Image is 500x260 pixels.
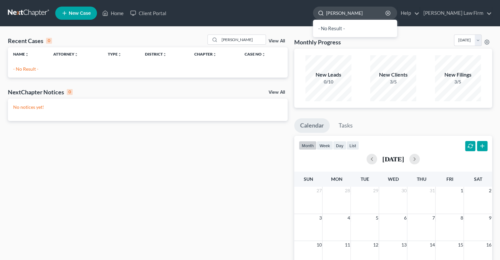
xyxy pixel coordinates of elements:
span: 4 [346,214,350,222]
i: unfold_more [213,53,217,57]
span: Sun [303,176,313,182]
i: unfold_more [118,53,122,57]
p: No notices yet! [13,104,282,110]
a: View All [269,90,285,95]
i: unfold_more [25,53,29,57]
span: 29 [372,187,379,195]
span: 15 [457,241,464,249]
a: Typeunfold_more [108,52,122,57]
a: View All [269,39,285,43]
a: Chapterunfold_more [194,52,217,57]
div: 3/5 [370,79,416,85]
a: Districtunfold_more [145,52,167,57]
i: unfold_more [262,53,266,57]
div: New Filings [435,71,481,79]
span: 13 [400,241,407,249]
span: 1 [460,187,464,195]
i: unfold_more [163,53,167,57]
h3: Monthly Progress [294,38,341,46]
span: 30 [400,187,407,195]
input: Search by name... [326,7,386,19]
span: 11 [344,241,350,249]
a: [PERSON_NAME] Law Firm [420,7,492,19]
div: NextChapter Notices [8,88,73,96]
span: 12 [372,241,379,249]
h2: [DATE] [382,155,404,162]
span: Tue [361,176,369,182]
button: list [346,141,359,150]
p: - No Result - [13,66,282,72]
div: 3/5 [435,79,481,85]
span: New Case [69,11,91,16]
span: 14 [429,241,435,249]
input: Search by name... [220,35,266,44]
span: 6 [403,214,407,222]
span: Thu [417,176,426,182]
span: Fri [446,176,453,182]
div: 0 [46,38,52,44]
span: 10 [316,241,322,249]
span: 27 [316,187,322,195]
a: Attorneyunfold_more [53,52,78,57]
a: Tasks [333,118,359,133]
div: Recent Cases [8,37,52,45]
a: Help [397,7,419,19]
button: week [317,141,333,150]
span: 8 [460,214,464,222]
span: 2 [488,187,492,195]
i: unfold_more [74,53,78,57]
a: Client Portal [127,7,170,19]
span: 28 [344,187,350,195]
span: Mon [331,176,342,182]
span: 31 [429,187,435,195]
span: Wed [388,176,398,182]
span: 9 [488,214,492,222]
div: New Clients [370,71,416,79]
a: Home [99,7,127,19]
span: Sat [474,176,482,182]
span: 16 [486,241,492,249]
span: 3 [318,214,322,222]
span: 7 [431,214,435,222]
div: - No Result - [313,20,397,37]
div: New Leads [305,71,351,79]
a: Nameunfold_more [13,52,29,57]
div: 0 [67,89,73,95]
button: month [299,141,317,150]
span: 5 [375,214,379,222]
a: Calendar [294,118,330,133]
div: 0/10 [305,79,351,85]
a: Case Nounfold_more [245,52,266,57]
button: day [333,141,346,150]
